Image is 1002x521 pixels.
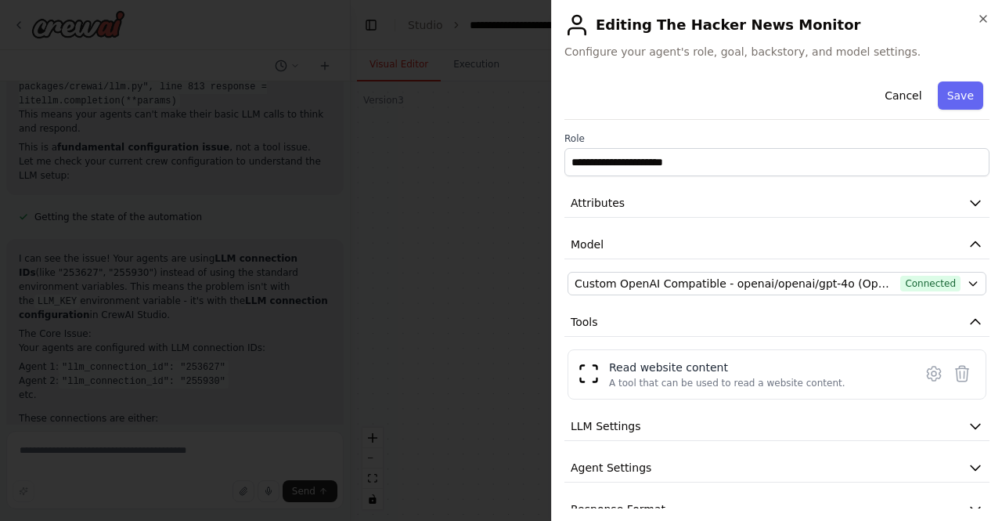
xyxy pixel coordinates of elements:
[875,81,931,110] button: Cancel
[571,314,598,330] span: Tools
[571,501,665,517] span: Response Format
[578,363,600,385] img: ScrapeWebsiteTool
[564,189,989,218] button: Attributes
[900,276,961,291] span: Connected
[938,81,983,110] button: Save
[568,272,986,295] button: Custom OpenAI Compatible - openai/openai/gpt-4o (Open [PERSON_NAME])Connected
[564,230,989,259] button: Model
[571,460,651,476] span: Agent Settings
[564,132,989,145] label: Role
[575,276,894,291] span: Custom OpenAI Compatible - openai/openai/gpt-4o (Open AI Asimov)
[920,360,948,388] button: Configure tool
[948,360,976,388] button: Delete tool
[571,195,625,211] span: Attributes
[564,412,989,441] button: LLM Settings
[571,418,641,434] span: LLM Settings
[609,360,845,375] div: Read website content
[564,308,989,337] button: Tools
[564,454,989,483] button: Agent Settings
[564,13,989,38] h2: Editing The Hacker News Monitor
[571,237,604,252] span: Model
[609,377,845,389] div: A tool that can be used to read a website content.
[564,44,989,60] span: Configure your agent's role, goal, backstory, and model settings.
